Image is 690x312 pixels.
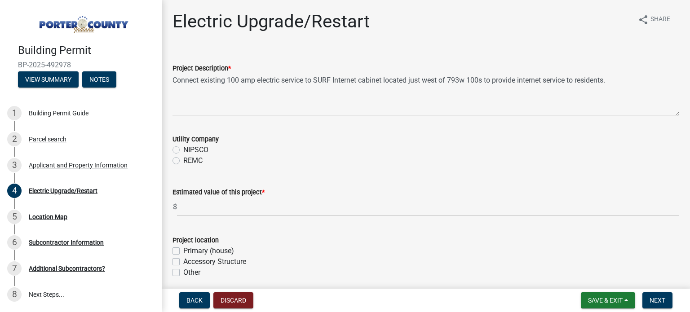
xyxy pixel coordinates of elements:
[172,189,265,196] label: Estimated value of this project
[172,198,177,216] span: $
[7,210,22,224] div: 5
[18,61,144,69] span: BP-2025-492978
[638,14,649,25] i: share
[18,44,155,57] h4: Building Permit
[183,155,203,166] label: REMC
[18,9,147,35] img: Porter County, Indiana
[29,214,67,220] div: Location Map
[172,11,370,32] h1: Electric Upgrade/Restart
[7,184,22,198] div: 4
[183,256,246,267] label: Accessory Structure
[7,261,22,276] div: 7
[29,265,105,272] div: Additional Subcontractors?
[7,158,22,172] div: 3
[179,292,210,308] button: Back
[172,237,219,244] label: Project location
[18,76,79,83] wm-modal-confirm: Summary
[29,110,88,116] div: Building Permit Guide
[29,162,128,168] div: Applicant and Property Information
[18,71,79,88] button: View Summary
[172,136,219,143] label: Utility Company
[588,297,623,304] span: Save & Exit
[82,76,116,83] wm-modal-confirm: Notes
[642,292,672,308] button: Next
[29,136,66,142] div: Parcel search
[581,292,635,308] button: Save & Exit
[650,297,665,304] span: Next
[213,292,253,308] button: Discard
[29,188,97,194] div: Electric Upgrade/Restart
[183,145,208,155] label: NIPSCO
[7,287,22,302] div: 8
[29,239,104,246] div: Subcontractor Information
[82,71,116,88] button: Notes
[631,11,677,28] button: shareShare
[172,66,231,72] label: Project Description
[183,267,200,278] label: Other
[183,246,234,256] label: Primary (house)
[650,14,670,25] span: Share
[186,297,203,304] span: Back
[7,106,22,120] div: 1
[7,235,22,250] div: 6
[7,132,22,146] div: 2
